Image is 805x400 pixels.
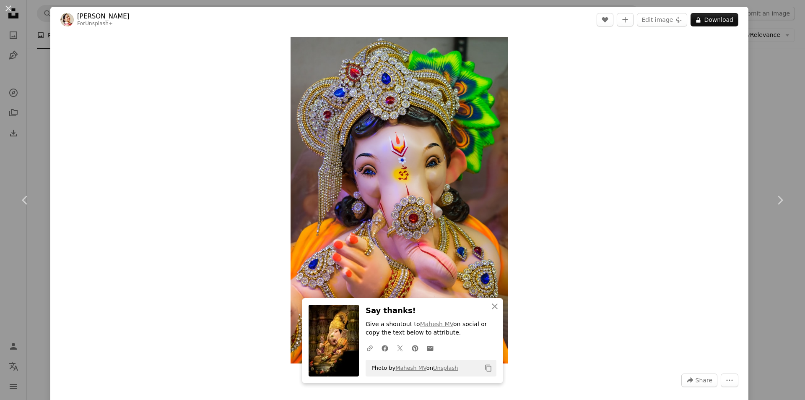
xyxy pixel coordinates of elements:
a: Mahesh MV [420,321,453,327]
p: Give a shoutout to on social or copy the text below to attribute. [366,320,496,337]
img: Go to Sonika Agarwal's profile [60,13,74,26]
div: For [77,21,130,27]
button: Share this image [681,374,717,387]
a: Share over email [423,340,438,356]
a: Share on Twitter [392,340,408,356]
a: Mahesh MV [395,365,426,371]
button: Like [597,13,613,26]
button: Edit image [637,13,687,26]
button: Download [691,13,738,26]
button: Copy to clipboard [481,361,496,375]
a: Share on Pinterest [408,340,423,356]
img: A statue of a woman with a colorful headdress [291,37,508,363]
button: Add to Collection [617,13,634,26]
a: Unsplash [433,365,458,371]
a: Share on Facebook [377,340,392,356]
span: Share [696,374,712,387]
a: Next [755,160,805,241]
button: Zoom in on this image [291,37,508,363]
h3: Say thanks! [366,305,496,317]
a: [PERSON_NAME] [77,12,130,21]
span: Photo by on [367,361,458,375]
button: More Actions [721,374,738,387]
a: Unsplash+ [85,21,113,26]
